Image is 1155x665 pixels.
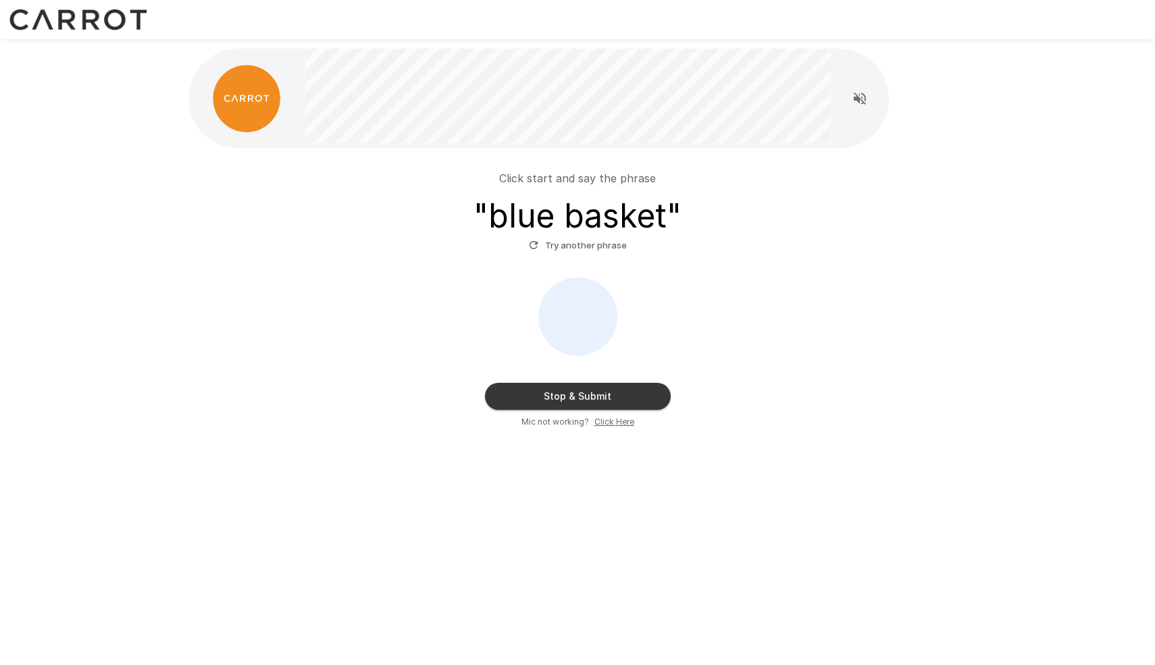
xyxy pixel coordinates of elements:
[594,417,634,427] u: Click Here
[525,235,630,256] button: Try another phrase
[499,170,656,186] p: Click start and say the phrase
[846,85,873,112] button: Read questions aloud
[473,197,682,235] h3: " blue basket "
[485,383,671,410] button: Stop & Submit
[213,65,280,132] img: carrot_logo.png
[521,415,589,429] span: Mic not working?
